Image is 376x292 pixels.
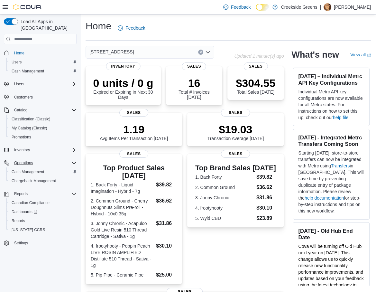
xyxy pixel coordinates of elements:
[12,126,47,131] span: My Catalog (Classic)
[231,4,251,10] span: Feedback
[156,181,177,189] dd: $39.82
[12,190,30,198] button: Reports
[156,271,177,279] dd: $25.00
[12,49,77,57] span: Home
[205,50,210,55] button: Open list of options
[6,225,79,234] button: [US_STATE] CCRS
[9,67,77,75] span: Cash Management
[12,106,77,114] span: Catalog
[198,50,203,55] button: Clear input
[256,214,276,222] dd: $23.89
[14,160,33,165] span: Operations
[298,228,364,240] h3: [DATE] - Old Hub End Date
[86,20,111,33] h1: Home
[9,168,47,176] a: Cash Management
[1,48,79,57] button: Home
[207,123,264,136] p: $19.03
[182,62,206,70] span: Sales
[14,147,30,153] span: Inventory
[12,117,50,122] span: Classification (Classic)
[13,4,42,10] img: Cova
[1,80,79,89] button: Users
[156,242,177,250] dd: $30.10
[256,173,276,181] dd: $39.82
[119,109,148,117] span: Sales
[195,174,254,180] dt: 1. Back Forty
[9,58,24,66] a: Users
[298,134,364,147] h3: [DATE] - Integrated Metrc Transfers Coming Soon
[12,60,22,65] span: Users
[100,123,168,136] p: 1.19
[14,95,33,100] span: Customers
[6,67,79,76] button: Cash Management
[14,81,24,87] span: Users
[9,115,53,123] a: Classification (Classic)
[91,220,153,240] dt: 3. Jonny Chronic - Acapulco Gold Live Resin 510 Thread Cartridge - Sativa - 1g
[367,53,371,57] svg: External link
[9,124,77,132] span: My Catalog (Classic)
[91,77,156,100] div: Expired or Expiring in Next 30 Days
[236,77,275,89] p: $304.55
[305,195,344,201] a: help documentation
[9,226,77,234] span: Washington CCRS
[207,123,264,141] div: Transaction Average [DATE]
[125,25,145,31] span: Feedback
[12,69,44,74] span: Cash Management
[9,226,48,234] a: [US_STATE] CCRS
[91,164,177,180] h3: Top Product Sales [DATE]
[9,58,77,66] span: Users
[256,194,276,202] dd: $31.86
[12,190,77,198] span: Reports
[6,133,79,142] button: Promotions
[281,3,317,11] p: Creekside Greens
[156,220,177,227] dd: $31.86
[9,217,77,225] span: Reports
[12,227,45,232] span: [US_STATE] CCRS
[291,50,339,60] h2: What's new
[1,92,79,102] button: Customers
[1,158,79,167] button: Operations
[1,106,79,115] button: Catalog
[243,62,268,70] span: Sales
[12,239,31,247] a: Settings
[91,198,153,217] dt: 2. Common Ground - Cherry Doughnuts Slims Pre-roll - Hybrid - 10x0.35g
[6,216,79,225] button: Reports
[195,205,254,211] dt: 4. frootyhooty
[12,135,31,140] span: Promotions
[12,178,56,184] span: Chargeback Management
[9,208,77,216] span: Dashboards
[91,77,156,89] p: 0 units / 0 g
[195,215,254,221] dt: 5. Wyld CBD
[89,48,134,56] span: [STREET_ADDRESS]
[236,77,275,95] div: Total Sales [DATE]
[331,163,350,168] a: Transfers
[334,3,371,11] p: [PERSON_NAME]
[256,204,276,212] dd: $30.10
[6,176,79,185] button: Chargeback Management
[156,197,177,205] dd: $36.62
[12,239,77,247] span: Settings
[320,3,321,11] p: |
[12,80,77,88] span: Users
[298,89,364,121] p: Individual Metrc API key configurations are now available for all Metrc states. For instructions ...
[91,182,153,194] dt: 1. Back Forty - Liquid Imagination - Hybrid - 7g
[14,240,28,246] span: Settings
[6,124,79,133] button: My Catalog (Classic)
[9,168,77,176] span: Cash Management
[12,159,77,167] span: Operations
[12,93,35,101] a: Customers
[333,115,348,120] a: help file
[9,177,59,185] a: Chargeback Management
[100,123,168,141] div: Avg Items Per Transaction [DATE]
[234,53,284,59] p: Updated 1 minute(s) ago
[9,124,50,132] a: My Catalog (Classic)
[350,52,371,57] a: View allExternal link
[256,4,269,11] input: Dark Mode
[12,209,37,214] span: Dashboards
[6,198,79,207] button: Canadian Compliance
[12,200,50,205] span: Canadian Compliance
[12,93,77,101] span: Customers
[18,18,77,31] span: Load All Apps in [GEOGRAPHIC_DATA]
[221,109,250,117] span: Sales
[9,115,77,123] span: Classification (Classic)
